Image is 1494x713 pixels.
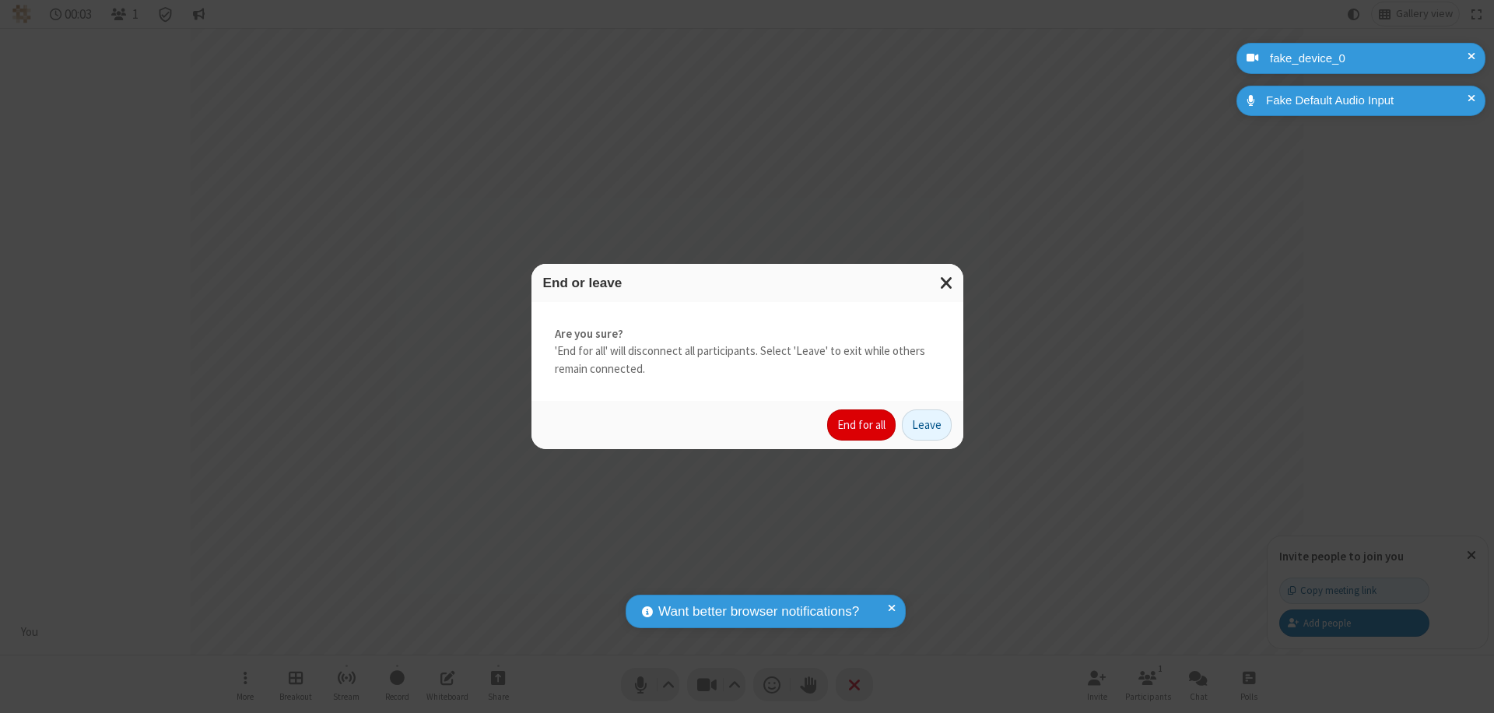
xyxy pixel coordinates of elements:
[555,325,940,343] strong: Are you sure?
[1261,92,1474,110] div: Fake Default Audio Input
[658,602,859,622] span: Want better browser notifications?
[531,302,963,402] div: 'End for all' will disconnect all participants. Select 'Leave' to exit while others remain connec...
[931,264,963,302] button: Close modal
[827,409,896,441] button: End for all
[902,409,952,441] button: Leave
[543,276,952,290] h3: End or leave
[1264,50,1474,68] div: fake_device_0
